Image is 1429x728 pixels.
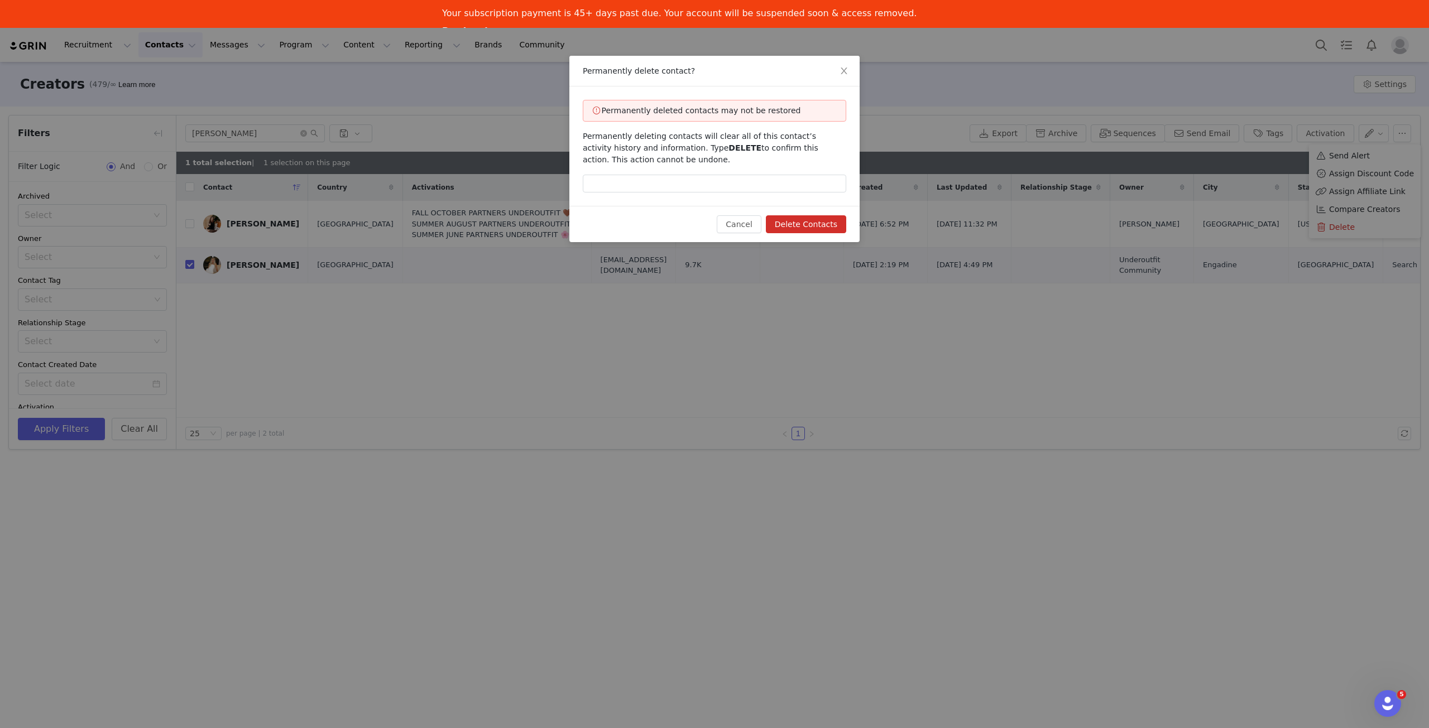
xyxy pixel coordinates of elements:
div: Your subscription payment is 45+ days past due. Your account will be suspended soon & access remo... [442,8,917,19]
span: Permanently deleted contacts may not be restored [602,106,801,115]
button: Cancel [717,215,761,233]
span: 5 [1397,690,1406,699]
span: DELETE [728,143,761,152]
iframe: Intercom live chat [1374,690,1401,717]
button: Close [828,56,860,87]
a: Pay Invoices [442,26,505,38]
span: Permanently delete contact? [583,66,695,75]
button: Delete Contacts [766,215,846,233]
i: icon: close [840,66,848,75]
span: Permanently deleting contacts will clear all of this contact’s activity history and information. ... [583,132,818,164]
